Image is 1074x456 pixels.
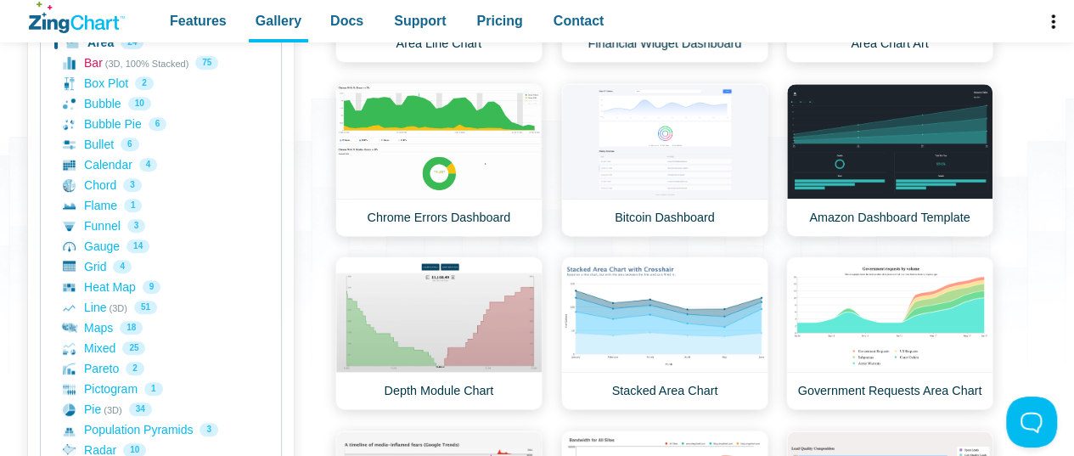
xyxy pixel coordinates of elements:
[170,9,227,32] span: Features
[394,9,446,32] span: Support
[561,256,768,410] a: Stacked Area Chart
[335,83,543,237] a: Chrome Errors Dashboard
[330,9,363,32] span: Docs
[476,9,522,32] span: Pricing
[554,9,604,32] span: Contact
[256,9,301,32] span: Gallery
[29,2,125,33] a: ZingChart Logo. Click to return to the homepage
[561,83,768,237] a: Bitcoin Dashboard
[1006,397,1057,448] iframe: Toggle Customer Support
[786,83,993,237] a: Amazon Dashboard Template
[786,256,993,410] a: Government Requests Area Chart
[335,256,543,410] a: Depth Module Chart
